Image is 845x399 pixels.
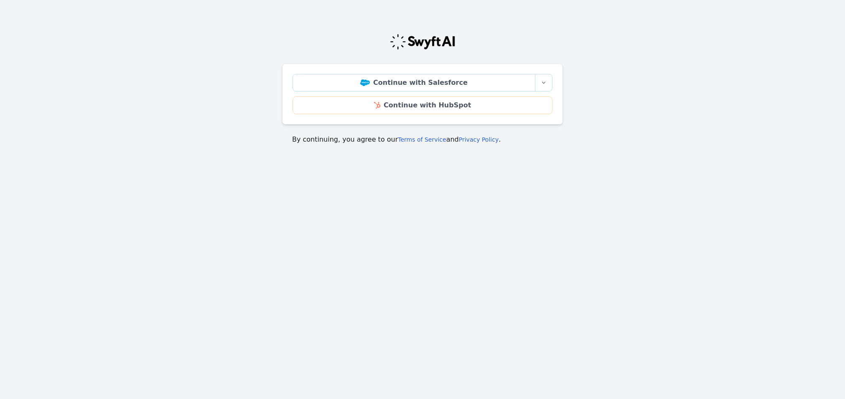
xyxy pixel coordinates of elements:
[459,136,499,143] a: Privacy Policy
[293,74,535,91] a: Continue with Salesforce
[292,135,553,145] p: By continuing, you agree to our and .
[374,102,380,109] img: HubSpot
[360,79,370,86] img: Salesforce
[398,136,446,143] a: Terms of Service
[389,33,456,50] img: Swyft Logo
[293,97,552,114] a: Continue with HubSpot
